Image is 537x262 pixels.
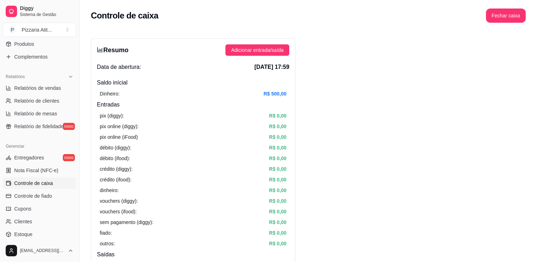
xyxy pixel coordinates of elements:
[3,216,76,227] a: Clientes
[3,242,76,259] button: [EMAIL_ADDRESS][DOMAIN_NAME]
[3,121,76,132] a: Relatório de fidelidadenovo
[20,12,73,17] span: Sistema de Gestão
[6,74,25,80] span: Relatórios
[14,110,57,117] span: Relatório de mesas
[100,154,130,162] article: débito (ifood):
[3,203,76,214] a: Cupons
[3,178,76,189] a: Controle de caixa
[3,82,76,94] a: Relatórios de vendas
[91,10,158,21] h2: Controle de caixa
[3,95,76,107] a: Relatório de clientes
[269,208,286,215] article: R$ 0,00
[269,165,286,173] article: R$ 0,00
[97,100,289,109] h4: Entradas
[263,90,286,98] article: R$ 500,00
[269,218,286,226] article: R$ 0,00
[269,144,286,152] article: R$ 0,00
[269,229,286,237] article: R$ 0,00
[97,78,289,87] h4: Saldo inícial
[14,192,52,200] span: Controle de fiado
[9,26,16,33] span: P
[269,186,286,194] article: R$ 0,00
[14,53,48,60] span: Complementos
[100,122,139,130] article: pix online (diggy):
[14,231,32,238] span: Estoque
[3,141,76,152] div: Gerenciar
[97,250,289,259] h4: Saídas
[14,154,44,161] span: Entregadores
[225,44,289,56] button: Adicionar entrada/saída
[3,108,76,119] a: Relatório de mesas
[100,186,119,194] article: dinheiro:
[254,63,289,71] span: [DATE] 17:59
[269,133,286,141] article: R$ 0,00
[14,205,31,212] span: Cupons
[3,190,76,202] a: Controle de fiado
[14,218,32,225] span: Clientes
[269,112,286,120] article: R$ 0,00
[100,112,124,120] article: pix (diggy):
[97,47,103,53] span: bar-chart
[3,152,76,163] a: Entregadoresnovo
[100,90,120,98] article: Dinheiro:
[14,180,53,187] span: Controle de caixa
[269,197,286,205] article: R$ 0,00
[3,3,76,20] a: DiggySistema de Gestão
[22,26,52,33] div: Pizzaria Atit ...
[100,229,112,237] article: fiado:
[100,197,138,205] article: vouchers (diggy):
[269,240,286,247] article: R$ 0,00
[100,218,153,226] article: sem pagamento (diggy):
[14,84,61,92] span: Relatórios de vendas
[3,51,76,62] a: Complementos
[3,165,76,176] a: Nota Fiscal (NFC-e)
[269,122,286,130] article: R$ 0,00
[269,154,286,162] article: R$ 0,00
[100,144,131,152] article: débito (diggy):
[3,38,76,50] a: Produtos
[97,45,128,55] h3: Resumo
[14,123,64,130] span: Relatório de fidelidade
[14,40,34,48] span: Produtos
[3,229,76,240] a: Estoque
[486,9,526,23] button: Fechar caixa
[100,176,131,184] article: crédito (ifood):
[14,167,58,174] span: Nota Fiscal (NFC-e)
[14,97,59,104] span: Relatório de clientes
[20,5,73,12] span: Diggy
[3,23,76,37] button: Select a team
[20,248,65,253] span: [EMAIL_ADDRESS][DOMAIN_NAME]
[269,176,286,184] article: R$ 0,00
[231,46,284,54] span: Adicionar entrada/saída
[100,208,137,215] article: vouchers (ifood):
[97,63,141,71] span: Data de abertura:
[100,240,115,247] article: outros:
[100,165,133,173] article: crédito (diggy):
[100,133,138,141] article: pix online (iFood)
